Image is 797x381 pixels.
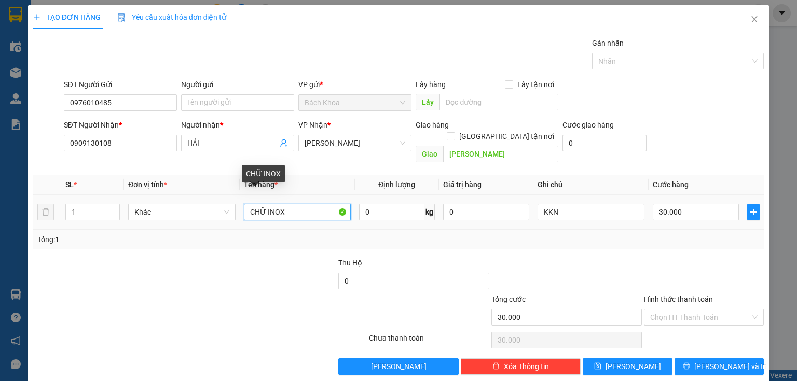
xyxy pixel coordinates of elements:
[65,180,74,189] span: SL
[117,13,126,22] img: icon
[368,332,490,350] div: Chưa thanh toán
[64,79,177,90] div: SĐT Người Gửi
[37,234,308,245] div: Tổng: 1
[594,362,601,371] span: save
[37,204,54,220] button: delete
[305,95,405,110] span: Bách Khoa
[67,9,186,21] div: [PERSON_NAME]
[644,295,713,303] label: Hình thức thanh toán
[583,358,672,375] button: save[PERSON_NAME]
[750,15,759,23] span: close
[461,358,581,375] button: deleteXóa Thông tin
[740,5,769,34] button: Close
[424,204,435,220] span: kg
[416,80,446,89] span: Lấy hàng
[128,180,167,189] span: Đơn vị tính
[33,13,40,21] span: plus
[491,295,526,303] span: Tổng cước
[67,34,186,48] div: 0357268008
[533,175,649,195] th: Ghi chú
[67,48,83,59] span: DĐ:
[33,13,101,21] span: TẠO ĐƠN HÀNG
[439,94,558,110] input: Dọc đường
[504,361,549,372] span: Xóa Thông tin
[242,165,285,182] div: CHỮ INOX
[9,10,25,21] span: Gửi:
[443,204,529,220] input: 0
[9,9,60,34] div: Bách Khoa
[280,139,288,147] span: user-add
[117,13,227,21] span: Yêu cầu xuất hóa đơn điện tử
[455,131,558,142] span: [GEOGRAPHIC_DATA] tận nơi
[416,94,439,110] span: Lấy
[298,121,327,129] span: VP Nhận
[134,204,229,220] span: Khác
[305,135,405,151] span: Gia Kiệm
[492,362,500,371] span: delete
[416,121,449,129] span: Giao hàng
[67,60,186,78] span: [PERSON_NAME]
[606,361,661,372] span: [PERSON_NAME]
[747,204,760,220] button: plus
[538,204,644,220] input: Ghi Chú
[653,180,689,189] span: Cước hàng
[181,119,294,131] div: Người nhận
[675,358,764,375] button: printer[PERSON_NAME] và In
[244,204,351,220] input: VD: Bàn, Ghế
[416,146,443,162] span: Giao
[513,79,558,90] span: Lấy tận nơi
[694,361,767,372] span: [PERSON_NAME] và In
[338,259,362,267] span: Thu Hộ
[371,361,427,372] span: [PERSON_NAME]
[443,180,482,189] span: Giá trị hàng
[562,135,647,151] input: Cước giao hàng
[592,39,624,47] label: Gán nhãn
[748,208,759,216] span: plus
[67,21,186,34] div: SHOP HƯƠNG
[443,146,558,162] input: Dọc đường
[683,362,690,371] span: printer
[67,10,92,21] span: Nhận:
[181,79,294,90] div: Người gửi
[64,119,177,131] div: SĐT Người Nhận
[338,358,458,375] button: [PERSON_NAME]
[378,180,415,189] span: Định lượng
[562,121,614,129] label: Cước giao hàng
[298,79,411,90] div: VP gửi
